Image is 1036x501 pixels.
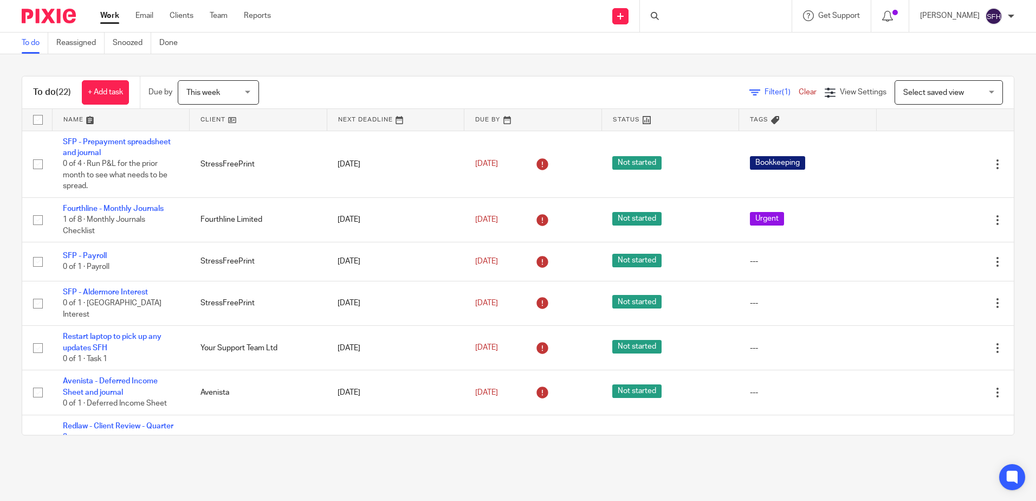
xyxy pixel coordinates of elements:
span: [DATE] [475,299,498,307]
span: [DATE] [475,216,498,223]
h1: To do [33,87,71,98]
span: 1 of 8 · Monthly Journals Checklist [63,216,145,235]
span: Filter [765,88,799,96]
span: Tags [750,117,768,123]
td: Your Support Team Ltd [190,326,327,370]
span: Not started [612,295,662,309]
span: Bookkeeping [750,156,805,170]
span: [DATE] [475,389,498,396]
td: [DATE] [327,242,464,281]
span: View Settings [840,88,886,96]
span: [DATE] [475,344,498,352]
img: Pixie [22,9,76,23]
a: Done [159,33,186,54]
span: Not started [612,212,662,226]
a: Snoozed [113,33,151,54]
a: + Add task [82,80,129,105]
p: Due by [148,87,172,98]
td: [DATE] [327,131,464,197]
div: --- [750,387,866,398]
span: [DATE] [475,258,498,265]
a: Avenista - Deferred Income Sheet and journal [63,377,158,396]
td: StressFreePrint [190,281,327,325]
a: Fourthline - Monthly Journals [63,205,164,213]
p: [PERSON_NAME] [920,10,980,21]
td: [DATE] [327,415,464,471]
span: Not started [612,156,662,170]
span: Not started [612,435,662,448]
a: Clear [799,88,817,96]
span: 0 of 1 · Task 1 [63,355,107,363]
td: StressFreePrint [190,242,327,281]
a: Clients [170,10,193,21]
div: --- [750,343,866,354]
a: Redlaw - Client Review - Quarter 3 [63,422,173,441]
a: Team [210,10,228,21]
td: [DATE] [327,370,464,415]
a: SFP - Aldermore Interest [63,288,148,296]
a: SFP - Payroll [63,252,107,260]
span: Urgent [750,212,784,226]
span: 0 of 4 · Run P&L for the prior month to see what needs to be spread. [63,160,167,190]
span: This week [186,89,220,97]
img: svg%3E [985,8,1002,25]
span: Client Review [750,435,807,448]
span: 0 of 1 · Payroll [63,264,109,271]
div: --- [750,298,866,309]
span: Not started [612,340,662,354]
span: 0 of 1 · [GEOGRAPHIC_DATA] Interest [63,299,161,318]
span: Not started [612,254,662,267]
span: (1) [782,88,791,96]
td: Fourthline Limited [190,197,327,242]
span: 0 of 1 · Deferred Income Sheet [63,400,167,407]
span: [DATE] [475,160,498,168]
span: Select saved view [903,89,964,97]
a: Email [135,10,153,21]
span: (22) [56,88,71,97]
td: [DATE] [327,281,464,325]
span: Not started [612,384,662,398]
div: --- [750,256,866,267]
a: Restart laptop to pick up any updates SFH [63,333,161,351]
a: Work [100,10,119,21]
a: Reassigned [56,33,105,54]
td: Redlaw Recruitment Limited [190,415,327,471]
td: Avenista [190,370,327,415]
a: To do [22,33,48,54]
td: [DATE] [327,197,464,242]
a: Reports [244,10,271,21]
span: Get Support [818,12,860,20]
td: [DATE] [327,326,464,370]
td: StressFreePrint [190,131,327,197]
a: SFP - Prepayment spreadsheet and journal [63,138,171,157]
